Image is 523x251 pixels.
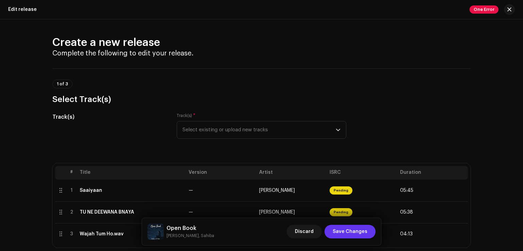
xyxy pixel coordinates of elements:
small: Open Book [167,232,214,239]
div: dropdown trigger [336,121,340,138]
h4: Complete the following to edit your release. [52,49,471,57]
th: Version [186,166,256,180]
span: — [189,210,193,215]
span: Pending [330,208,352,216]
button: Save Changes [324,225,376,238]
h2: Create a new release [52,36,471,49]
th: ISRC [327,166,397,180]
span: Discard [295,225,314,238]
span: 05:38 [400,210,413,215]
button: Discard [287,225,322,238]
span: 05:45 [400,188,413,193]
span: Select existing or upload new tracks [183,121,336,138]
th: Artist [256,166,327,180]
span: DJ Fluke [259,188,295,193]
span: DJ Fluke [259,210,295,215]
span: 04:13 [400,231,413,237]
th: Title [77,166,186,180]
img: dd855a5f-5855-4456-9ad4-5c91b89c5f0c [147,223,164,240]
h5: Track(s) [52,113,166,121]
div: TU NE DEEWANA BNAYA [80,210,134,215]
h3: Select Track(s) [52,94,471,105]
span: — [189,188,193,193]
h5: Open Book [167,224,214,232]
div: Wajah Tum Ho.wav [80,231,124,237]
span: Pending [330,186,352,195]
span: Save Changes [333,225,367,238]
label: Track(s) [177,113,195,118]
th: Duration [397,166,468,180]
